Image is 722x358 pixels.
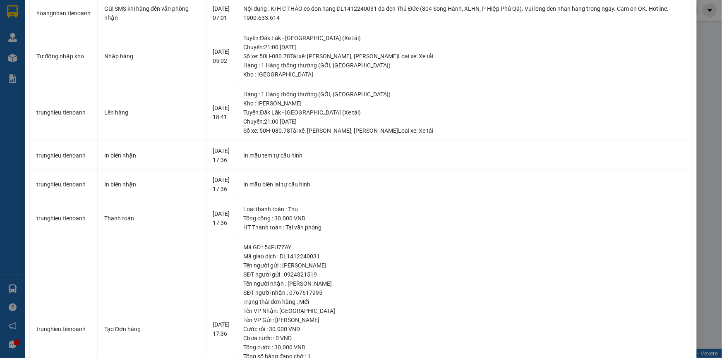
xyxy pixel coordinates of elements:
[244,306,686,315] div: Tên VP Nhận: [GEOGRAPHIC_DATA]
[244,288,686,297] div: SĐT người nhận : 0767617995
[104,325,199,334] div: Tạo Đơn hàng
[104,214,199,223] div: Thanh toán
[244,223,686,232] div: HT Thanh toán : Tại văn phòng
[244,261,686,270] div: Tên người gửi : [PERSON_NAME]
[104,180,199,189] div: In biên nhận
[30,84,98,141] td: trunghieu.tienoanh
[244,315,686,325] div: Tên VP Gửi : [PERSON_NAME]
[30,28,98,85] td: Tự động nhập kho
[244,343,686,352] div: Tổng cước : 30.000 VND
[244,214,686,223] div: Tổng cộng : 30.000 VND
[244,297,686,306] div: Trạng thái đơn hàng : Mới
[213,4,230,22] div: [DATE] 07:01
[244,334,686,343] div: Chưa cước : 0 VND
[213,175,230,193] div: [DATE] 17:36
[244,252,686,261] div: Mã giao dịch : DL1412240031
[213,47,230,65] div: [DATE] 05:02
[244,90,686,99] div: Hàng : 1 Hàng thông thường (GỐI, [GEOGRAPHIC_DATA])
[213,103,230,122] div: [DATE] 18:41
[244,325,686,334] div: Cước rồi : 30.000 VND
[104,4,199,22] div: Gửi SMS khi hàng đến văn phòng nhận
[244,61,686,70] div: Hàng : 1 Hàng thông thường (GỐI, [GEOGRAPHIC_DATA])
[244,205,686,214] div: Loại thanh toán : Thu
[213,146,230,165] div: [DATE] 17:36
[30,199,98,238] td: trunghieu.tienoanh
[244,33,686,61] div: Tuyến : Đăk Lăk - [GEOGRAPHIC_DATA] (Xe tải) Chuyến: 21:00 [DATE] Số xe: 50H-080.78 Tài xế: [PERS...
[213,209,230,227] div: [DATE] 17:36
[244,270,686,279] div: SĐT người gửi : 0924321519
[244,4,686,22] div: Nội dung : K/H C THẢO co don hang DL1412240031 da den Thủ Đức (804 Song Hành, XLHN, P Hiệp Phú Q9...
[104,151,199,160] div: In biên nhận
[244,279,686,288] div: Tên người nhận : [PERSON_NAME]
[244,70,686,79] div: Kho : [GEOGRAPHIC_DATA]
[30,170,98,199] td: trunghieu.tienoanh
[104,52,199,61] div: Nhập hàng
[244,243,686,252] div: Mã GD : 54FU7ZAY
[244,151,686,160] div: In mẫu tem tự cấu hình
[244,99,686,108] div: Kho : [PERSON_NAME]
[104,108,199,117] div: Lên hàng
[244,108,686,135] div: Tuyến : Đăk Lăk - [GEOGRAPHIC_DATA] (Xe tải) Chuyến: 21:00 [DATE] Số xe: 50H-080.78 Tài xế: [PERS...
[213,320,230,338] div: [DATE] 17:36
[30,141,98,170] td: trunghieu.tienoanh
[244,180,686,189] div: In mẫu biên lai tự cấu hình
